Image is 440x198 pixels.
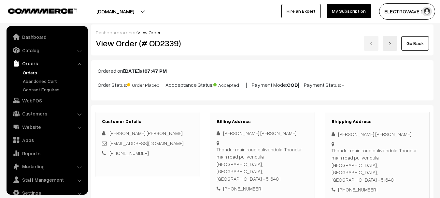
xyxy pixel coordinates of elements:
[102,119,193,124] h3: Customer Details
[327,4,371,18] a: My Subscription
[8,147,86,159] a: Reports
[109,150,149,156] a: [PHONE_NUMBER]
[8,134,86,146] a: Apps
[8,57,86,69] a: Orders
[217,119,308,124] h3: Billing Address
[8,8,77,13] img: COMMMERCE
[422,7,432,16] img: user
[98,67,427,75] p: Ordered on at
[96,29,429,36] div: / /
[96,38,200,48] h2: View Order (# OD2339)
[98,80,427,89] p: Order Status: | Accceptance Status: | Payment Mode: | Payment Status: -
[21,78,86,84] a: Abandoned Cart
[8,108,86,119] a: Customers
[96,30,120,35] a: Dashboard
[127,80,160,88] span: Order Placed
[8,174,86,186] a: Staff Management
[8,7,65,14] a: COMMMERCE
[401,36,429,51] a: Go Back
[217,129,308,137] div: [PERSON_NAME] [PERSON_NAME]
[123,68,140,74] b: [DATE]
[332,130,423,138] div: [PERSON_NAME] [PERSON_NAME]
[217,146,308,183] div: Thondur main road pulivendula, Thondur main road pulivendula [GEOGRAPHIC_DATA], [GEOGRAPHIC_DATA]...
[8,160,86,172] a: Marketing
[137,30,161,35] span: View Order
[213,80,246,88] span: Accepted
[8,44,86,56] a: Catalog
[121,30,135,35] a: orders
[144,68,167,74] b: 07:47 PM
[379,3,435,20] button: ELECTROWAVE DE…
[21,86,86,93] a: Contact Enquires
[281,4,321,18] a: Hire an Expert
[332,147,423,184] div: Thondur main road pulivendula, Thondur main road pulivendula [GEOGRAPHIC_DATA], [GEOGRAPHIC_DATA]...
[74,3,157,20] button: [DOMAIN_NAME]
[21,69,86,76] a: Orders
[8,95,86,106] a: WebPOS
[287,82,298,88] b: COD
[388,42,392,46] img: right-arrow.png
[8,121,86,133] a: Website
[332,186,423,193] div: [PHONE_NUMBER]
[109,130,183,136] span: [PERSON_NAME] [PERSON_NAME]
[109,140,184,146] a: [EMAIL_ADDRESS][DOMAIN_NAME]
[8,31,86,43] a: Dashboard
[217,185,308,192] div: [PHONE_NUMBER]
[332,119,423,124] h3: Shipping Address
